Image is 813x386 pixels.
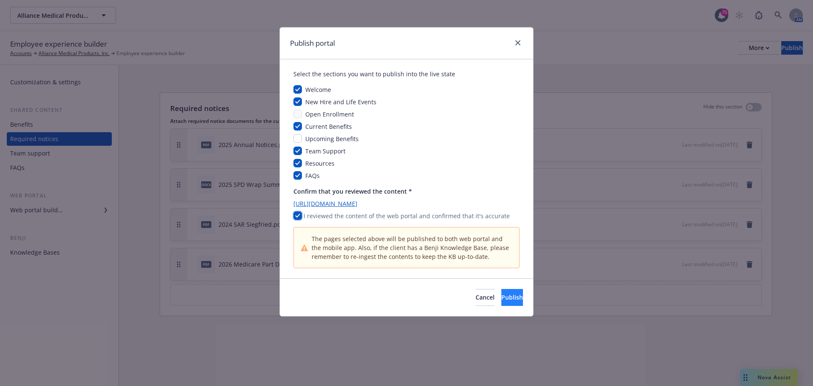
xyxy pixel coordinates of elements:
[293,187,520,196] p: Confirm that you reviewed the content *
[312,234,512,261] span: The pages selected above will be published to both web portal and the mobile app. Also, if the cl...
[293,69,520,78] div: Select the sections you want to publish into the live state
[290,38,335,49] h1: Publish portal
[305,110,354,118] span: Open Enrollment
[513,38,523,48] a: close
[305,86,331,94] span: Welcome
[476,293,495,301] span: Cancel
[476,289,495,306] button: Cancel
[305,122,352,131] span: Current Benefits
[305,135,359,143] span: Upcoming Benefits
[305,172,320,180] span: FAQs
[501,293,523,301] span: Publish
[305,159,335,167] span: Resources
[304,211,510,220] p: I reviewed the content of the web portal and confirmed that it's accurate
[501,289,523,306] button: Publish
[305,147,346,155] span: Team Support
[305,98,376,106] span: New Hire and Life Events
[293,199,520,208] a: [URL][DOMAIN_NAME]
